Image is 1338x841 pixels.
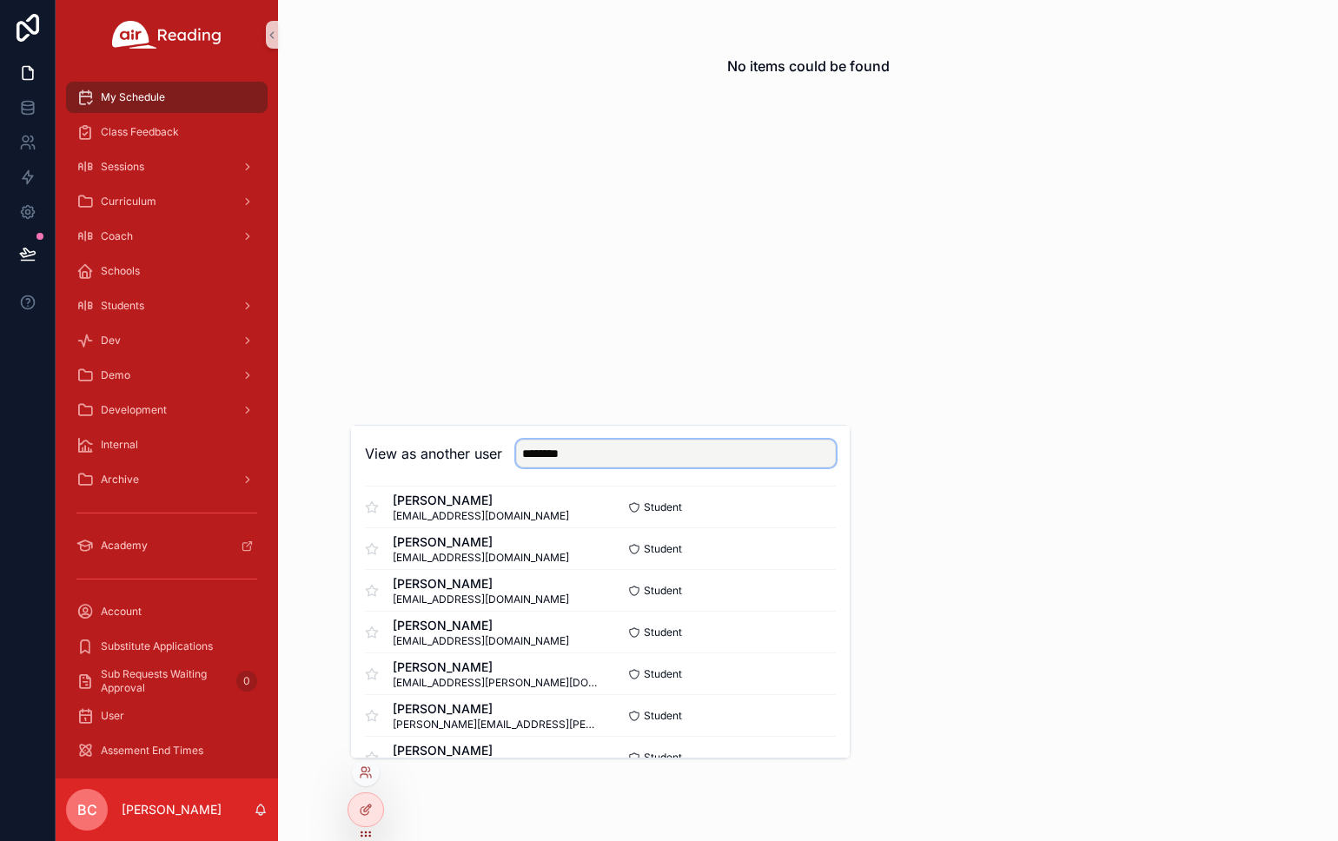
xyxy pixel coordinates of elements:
[101,709,124,723] span: User
[112,21,222,49] img: App logo
[393,659,600,676] span: [PERSON_NAME]
[393,575,569,593] span: [PERSON_NAME]
[101,605,142,619] span: Account
[66,700,268,732] a: User
[393,509,569,523] span: [EMAIL_ADDRESS][DOMAIN_NAME]
[101,229,133,243] span: Coach
[393,634,569,648] span: [EMAIL_ADDRESS][DOMAIN_NAME]
[393,593,569,606] span: [EMAIL_ADDRESS][DOMAIN_NAME]
[122,801,222,818] p: [PERSON_NAME]
[101,667,229,695] span: Sub Requests Waiting Approval
[66,666,268,697] a: Sub Requests Waiting Approval0
[644,751,682,765] span: Student
[66,325,268,356] a: Dev
[66,596,268,627] a: Account
[644,709,682,723] span: Student
[644,542,682,556] span: Student
[66,394,268,426] a: Development
[393,492,569,509] span: [PERSON_NAME]
[727,56,890,76] h2: No items could be found
[56,70,278,778] div: scrollable content
[393,700,600,718] span: [PERSON_NAME]
[66,735,268,766] a: Assement End Times
[101,368,130,382] span: Demo
[66,82,268,113] a: My Schedule
[393,718,600,732] span: [PERSON_NAME][EMAIL_ADDRESS][PERSON_NAME][DOMAIN_NAME]
[101,90,165,104] span: My Schedule
[66,530,268,561] a: Academy
[101,334,121,348] span: Dev
[66,429,268,460] a: Internal
[66,290,268,321] a: Students
[393,617,569,634] span: [PERSON_NAME]
[66,631,268,662] a: Substitute Applications
[66,186,268,217] a: Curriculum
[101,539,148,553] span: Academy
[66,360,268,391] a: Demo
[66,116,268,148] a: Class Feedback
[393,533,569,551] span: [PERSON_NAME]
[101,639,213,653] span: Substitute Applications
[644,626,682,639] span: Student
[236,671,257,692] div: 0
[644,500,682,514] span: Student
[66,464,268,495] a: Archive
[101,299,144,313] span: Students
[644,667,682,681] span: Student
[365,443,502,464] h2: View as another user
[66,221,268,252] a: Coach
[77,799,97,820] span: BC
[101,744,203,758] span: Assement End Times
[393,551,569,565] span: [EMAIL_ADDRESS][DOMAIN_NAME]
[101,403,167,417] span: Development
[101,160,144,174] span: Sessions
[393,742,600,759] span: [PERSON_NAME]
[101,473,139,487] span: Archive
[644,584,682,598] span: Student
[66,151,268,182] a: Sessions
[101,438,138,452] span: Internal
[66,255,268,287] a: Schools
[101,125,179,139] span: Class Feedback
[393,676,600,690] span: [EMAIL_ADDRESS][PERSON_NAME][DOMAIN_NAME]
[101,195,156,209] span: Curriculum
[101,264,140,278] span: Schools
